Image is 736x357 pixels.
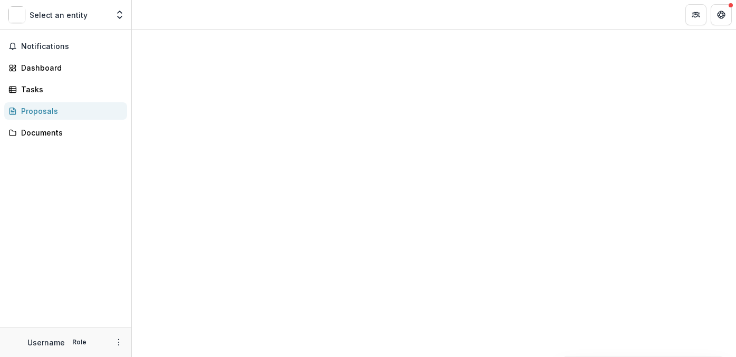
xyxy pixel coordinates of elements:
button: Open entity switcher [112,4,127,25]
button: Get Help [711,4,732,25]
div: Dashboard [21,62,119,73]
a: Proposals [4,102,127,120]
span: Notifications [21,42,123,51]
p: Role [69,337,90,347]
p: Select an entity [30,9,88,21]
a: Dashboard [4,59,127,76]
div: Tasks [21,84,119,95]
button: Partners [685,4,706,25]
a: Documents [4,124,127,141]
a: Tasks [4,81,127,98]
p: Username [27,337,65,348]
button: Notifications [4,38,127,55]
button: More [112,336,125,349]
div: Documents [21,127,119,138]
div: Proposals [21,105,119,117]
img: Select an entity [8,6,25,23]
